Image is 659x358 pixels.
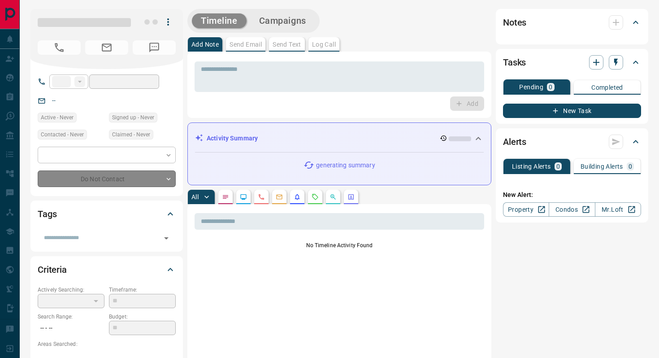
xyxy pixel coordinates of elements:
svg: Listing Alerts [294,193,301,201]
h2: Tasks [503,55,526,70]
div: Do Not Contact [38,170,176,187]
button: New Task [503,104,641,118]
p: Building Alerts [581,163,623,170]
h2: Notes [503,15,526,30]
p: No Timeline Activity Found [195,241,484,249]
h2: Alerts [503,135,526,149]
svg: Calls [258,193,265,201]
span: Active - Never [41,113,74,122]
div: Activity Summary [195,130,484,147]
p: Search Range: [38,313,104,321]
span: No Email [85,40,128,55]
button: Open [160,232,173,244]
p: generating summary [316,161,375,170]
a: Property [503,202,549,217]
svg: Requests [312,193,319,201]
a: Condos [549,202,595,217]
svg: Agent Actions [347,193,355,201]
button: Timeline [192,13,247,28]
p: 0 [549,84,552,90]
p: Add Note [191,41,219,48]
p: Budget: [109,313,176,321]
svg: Emails [276,193,283,201]
p: Timeframe: [109,286,176,294]
a: -- [52,97,56,104]
span: No Number [133,40,176,55]
svg: Opportunities [329,193,337,201]
span: Contacted - Never [41,130,84,139]
h2: Tags [38,207,56,221]
div: Alerts [503,131,641,153]
div: Notes [503,12,641,33]
span: No Number [38,40,81,55]
p: Activity Summary [207,134,258,143]
a: Mr.Loft [595,202,641,217]
p: -- - -- [38,321,104,336]
p: 0 [629,163,632,170]
span: Claimed - Never [112,130,150,139]
p: Actively Searching: [38,286,104,294]
span: Signed up - Never [112,113,154,122]
svg: Lead Browsing Activity [240,193,247,201]
p: All [191,194,199,200]
p: Areas Searched: [38,340,176,348]
div: Tasks [503,52,641,73]
p: Pending [519,84,543,90]
p: Completed [591,84,623,91]
div: Tags [38,203,176,225]
p: New Alert: [503,190,641,200]
h2: Criteria [38,262,67,277]
p: 0 [556,163,560,170]
div: Criteria [38,259,176,280]
svg: Notes [222,193,229,201]
button: Campaigns [250,13,315,28]
p: Listing Alerts [512,163,551,170]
